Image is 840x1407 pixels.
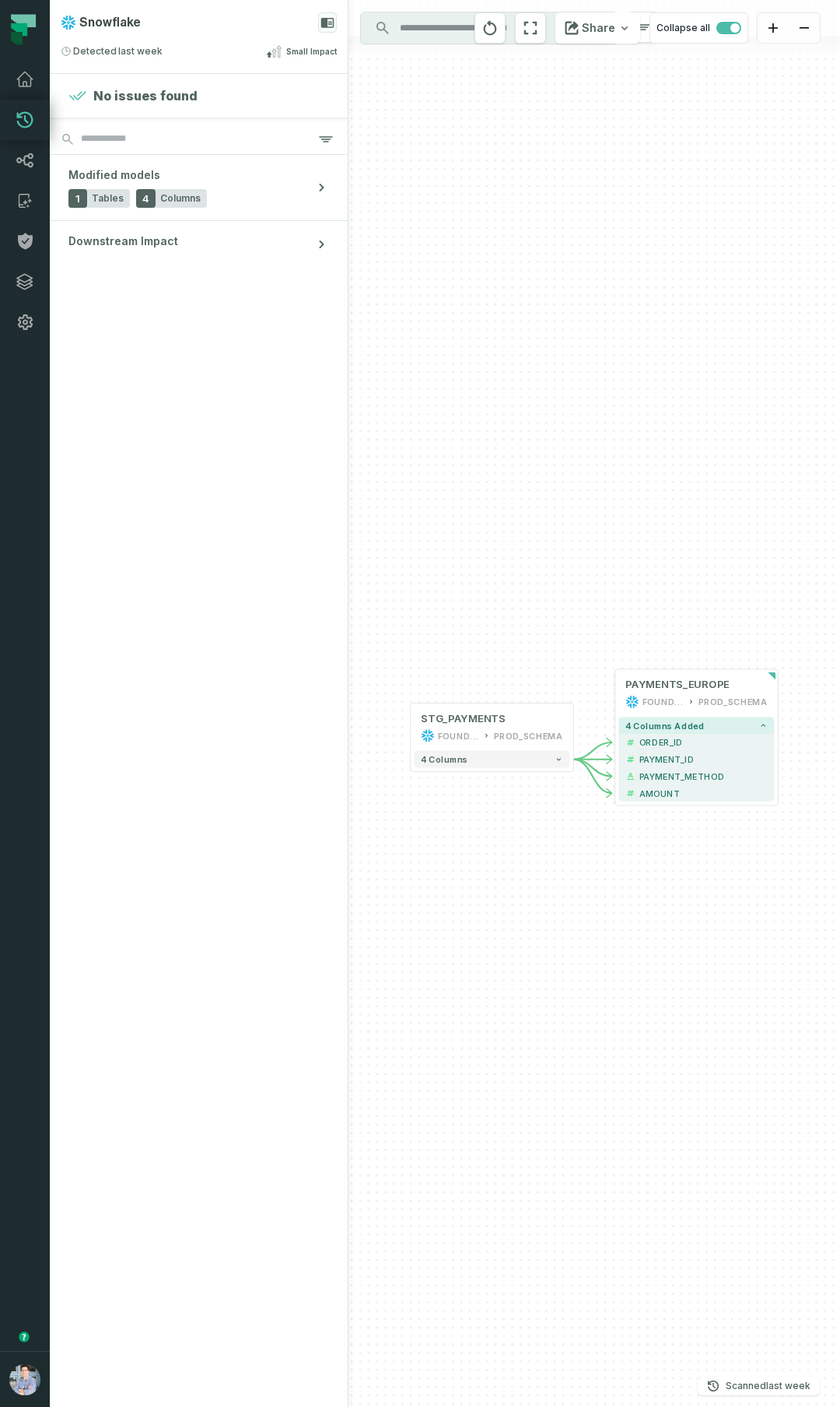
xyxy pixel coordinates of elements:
span: 1 [68,189,87,208]
g: Edge from c8867c613c347eb7857e509391c84b7d to 5a5e703a0ab20a4501def21750145747 [573,760,612,777]
span: AMOUNT [639,787,768,799]
span: PAYMENT_ID [639,753,768,766]
span: decimal [625,788,635,798]
div: STG_PAYMENTS [421,712,506,725]
span: Modified models [68,167,160,183]
span: Tables [92,192,124,205]
p: Scanned [726,1378,810,1394]
button: zoom out [789,13,820,44]
g: Edge from c8867c613c347eb7857e509391c84b7d to 5a5e703a0ab20a4501def21750145747 [573,742,612,760]
span: Columns [160,192,201,205]
span: PAYMENT_METHOD [639,770,768,782]
img: avatar of Alon Nafta [9,1364,40,1395]
span: string [625,771,635,781]
span: Snowflake [79,16,141,29]
button: Share [555,12,640,44]
button: PAYMENT_METHOD [619,768,775,785]
span: ORDER_ID [639,736,768,749]
button: AMOUNT [619,784,775,802]
div: FOUNDATIONAL_DB [438,729,479,742]
button: Collapse all [649,12,748,44]
div: Tooltip anchor [17,1330,31,1344]
button: Downstream Impact [50,221,348,268]
span: PAYMENTS_EUROPE [625,678,730,691]
button: ORDER_ID [619,734,775,751]
h4: No issues found [93,86,198,105]
span: 4 columns [421,754,467,764]
div: FOUNDATIONAL_DB [642,695,684,708]
span: decimal [625,754,635,764]
span: 4 [136,189,156,208]
button: Scanned[DATE] 12:10:23 PM [698,1377,820,1395]
span: 4 columns added [625,721,704,731]
relative-time: Aug 28, 2025, 12:10 PM GMT+3 [766,1380,810,1391]
button: PAYMENT_ID [619,751,775,768]
button: zoom in [758,13,789,44]
span: decimal [625,737,635,747]
span: Small Impact [286,46,337,58]
div: PROD_SCHEMA [698,695,768,708]
span: Detected [61,45,163,58]
button: Modified models1Tables4Columns [50,155,348,220]
span: Downstream Impact [68,233,178,249]
relative-time: Aug 28, 2025, 3:10 PM GMT+3 [118,45,163,58]
div: PROD_SCHEMA [494,729,563,742]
